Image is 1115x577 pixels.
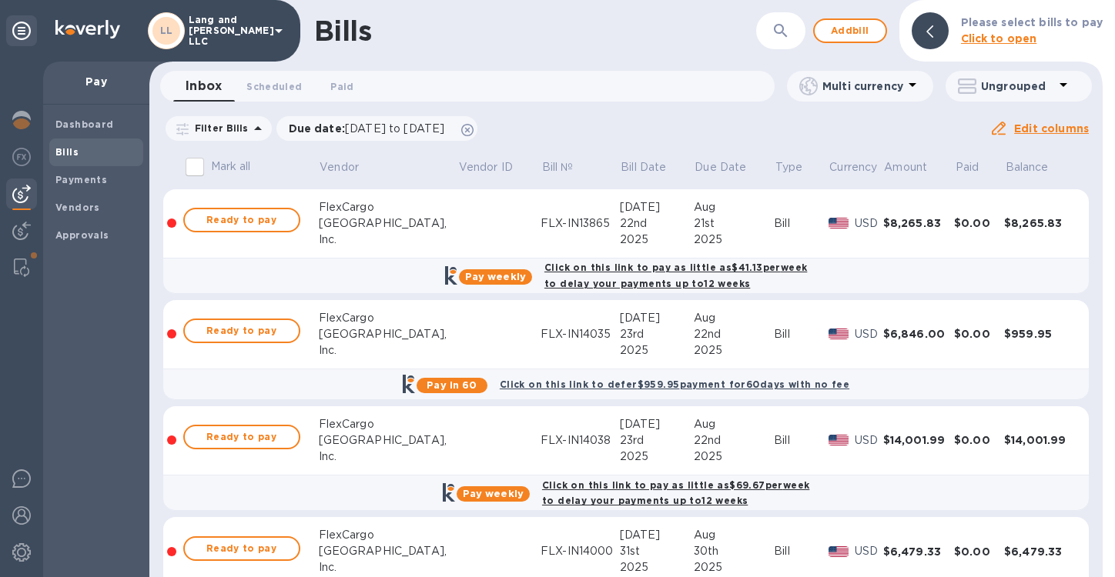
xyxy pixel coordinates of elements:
[775,159,803,175] p: Type
[829,329,849,339] img: USD
[620,342,694,359] div: 2025
[829,546,849,557] img: USD
[541,543,619,559] div: FLX-IN14000
[855,432,882,449] p: USD
[694,326,775,342] div: 22nd
[55,174,107,185] b: Payments
[55,74,137,89] p: Pay
[1004,544,1076,559] div: $6,479.33
[695,159,746,175] p: Due Date
[694,232,775,248] div: 2025
[1004,432,1076,448] div: $14,001.99
[319,527,458,543] div: FlexCargo
[694,543,775,559] div: 30th
[246,78,302,95] span: Scheduled
[319,326,458,342] div: [GEOGRAPHIC_DATA],
[1006,159,1069,175] span: Balance
[55,229,109,241] b: Approvals
[855,326,882,342] p: USD
[183,536,300,561] button: Ready to pay
[320,159,359,175] p: Vendor
[981,78,1054,94] p: Ungrouped
[465,271,526,282] b: Pay weekly
[956,159,979,175] p: Paid
[775,159,823,175] span: Type
[620,215,694,232] div: 22nd
[1004,326,1076,342] div: $959.95
[694,342,775,359] div: 2025
[829,159,877,175] p: Currency
[621,159,686,175] span: Bill Date
[954,215,1004,231] div: $0.00
[459,159,513,175] p: Vendor ID
[541,326,619,342] div: FLX-IN14035
[319,543,458,559] div: [GEOGRAPHIC_DATA],
[55,118,114,130] b: Dashboard
[186,75,222,97] span: Inbox
[500,379,849,390] b: Click on this link to defer $959.95 payment for 60 days with no fee
[813,18,887,43] button: Addbill
[695,159,766,175] span: Due Date
[954,432,1004,448] div: $0.00
[189,122,249,135] p: Filter Bills
[459,159,533,175] span: Vendor ID
[197,428,286,446] span: Ready to pay
[620,232,694,248] div: 2025
[1006,159,1049,175] p: Balance
[542,159,594,175] span: Bill №
[883,215,954,231] div: $8,265.83
[1004,215,1076,231] div: $8,265.83
[289,121,453,136] p: Due date :
[694,559,775,575] div: 2025
[211,158,251,175] p: Mark all
[463,488,524,499] b: Pay weekly
[345,122,444,135] span: [DATE] to [DATE]
[620,416,694,432] div: [DATE]
[542,159,574,175] p: Bill №
[319,215,458,232] div: [GEOGRAPHIC_DATA],
[620,543,694,559] div: 31st
[55,146,79,158] b: Bills
[541,432,619,449] div: FLX-IN14038
[961,32,1037,45] b: Click to open
[954,544,1004,559] div: $0.00
[319,232,458,248] div: Inc.
[330,78,353,95] span: Paid
[314,15,371,47] h1: Bills
[620,326,694,342] div: 23rd
[694,527,775,543] div: Aug
[855,215,882,232] p: USD
[319,559,458,575] div: Inc.
[774,215,828,232] div: Bill
[319,416,458,432] div: FlexCargo
[884,159,947,175] span: Amount
[883,326,954,342] div: $6,846.00
[822,78,903,94] p: Multi currency
[541,215,619,232] div: FLX-IN13865
[197,539,286,558] span: Ready to pay
[883,544,954,559] div: $6,479.33
[956,159,999,175] span: Paid
[276,116,478,141] div: Due date:[DATE] to [DATE]
[855,543,882,559] p: USD
[829,218,849,228] img: USD
[774,543,828,559] div: Bill
[829,435,849,445] img: USD
[1014,122,1089,135] u: Edit columns
[620,449,694,465] div: 2025
[319,342,458,359] div: Inc.
[189,15,266,47] p: Lang and [PERSON_NAME] LLC
[694,432,775,449] div: 22nd
[183,319,300,343] button: Ready to pay
[774,326,828,342] div: Bill
[319,449,458,465] div: Inc.
[884,159,927,175] p: Amount
[620,310,694,326] div: [DATE]
[827,22,873,40] span: Add bill
[694,449,775,465] div: 2025
[694,199,775,215] div: Aug
[6,15,37,46] div: Unpin categories
[621,159,666,175] p: Bill Date
[694,215,775,232] div: 21st
[197,211,286,229] span: Ready to pay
